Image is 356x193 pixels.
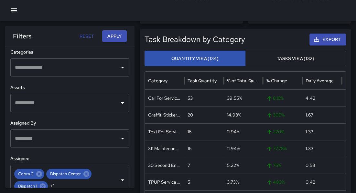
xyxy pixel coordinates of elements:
h6: Categories [10,49,129,56]
span: 300 % [266,107,299,123]
div: 16 [184,140,224,157]
button: Reset [76,30,97,42]
div: Dispatch Center [46,169,92,179]
div: 3.73% [224,174,263,190]
div: 1.33 [302,123,342,140]
div: 7 [184,157,224,174]
div: 30 Second Engagement Conducted [145,157,184,174]
span: 8.16 % [266,90,299,107]
div: 11.94% [224,123,263,140]
div: 5.22% [224,157,263,174]
div: 1.33 [302,140,342,157]
button: Quantity View(134) [145,51,245,66]
div: 4.42 [302,90,342,107]
div: % Change [266,78,287,84]
div: Daily Average [306,78,334,84]
div: 11.94% [224,140,263,157]
div: 5 [184,174,224,190]
span: Cobra 2 [14,171,38,177]
div: 311 Maintenance Related Issue Reported [145,140,184,157]
button: Open [118,134,127,143]
div: 0.58 [302,157,342,174]
div: 53 [184,90,224,107]
button: Apply [102,30,127,42]
div: Cobra 2 [14,169,44,179]
span: 400 % [266,174,299,190]
h6: Filters [13,31,31,41]
div: Graffiti Sticker Abated Small [145,107,184,123]
div: TPUP Service Requested [145,174,184,190]
div: Task Quantity [188,78,217,84]
button: Open [118,176,127,185]
div: 0.42 [302,174,342,190]
span: Dispatch 1 [14,183,41,189]
button: Tasks View(132) [245,51,346,66]
div: % of Total Quantity [227,78,259,84]
div: 1.67 [302,107,342,123]
button: Open [118,63,127,72]
div: Category [148,78,167,84]
h6: Assignee [10,155,129,162]
button: Export [309,34,346,46]
div: 16 [184,123,224,140]
div: Text For Service Received [145,123,184,140]
div: 20 [184,107,224,123]
span: 220 % [266,124,299,140]
span: 77.78 % [266,140,299,157]
h6: Assets [10,84,129,91]
h6: Assigned By [10,120,129,127]
h5: Task Breakdown by Category [145,34,295,45]
button: Open [118,98,127,107]
span: 75 % [266,157,299,174]
div: Dispatch 1 [14,181,48,191]
span: Dispatch Center [46,171,85,177]
div: Call For Service Received [145,90,184,107]
span: +1 [50,182,55,190]
div: 39.55% [224,90,263,107]
div: 14.93% [224,107,263,123]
